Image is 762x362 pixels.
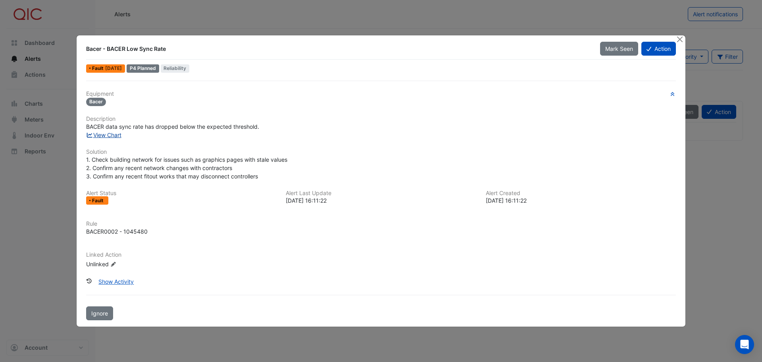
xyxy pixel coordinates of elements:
[641,42,676,56] button: Action
[110,261,116,267] fa-icon: Edit Linked Action
[86,221,676,227] h6: Rule
[86,156,287,180] span: 1. Check building network for issues such as graphics pages with stale values 2. Confirm any rece...
[86,260,181,268] div: Unlinked
[86,91,676,97] h6: Equipment
[286,196,476,205] div: [DATE] 16:11:22
[161,64,190,73] span: Reliability
[92,198,105,203] span: Fault
[91,310,108,317] span: Ignore
[86,132,121,138] a: View Chart
[735,335,754,354] div: Open Intercom Messenger
[486,190,676,197] h6: Alert Created
[86,45,591,53] div: Bacer - BACER Low Sync Rate
[86,98,106,106] span: Bacer
[86,306,113,320] button: Ignore
[86,190,276,197] h6: Alert Status
[86,227,148,236] div: BACER0002 - 1045480
[93,275,139,288] button: Show Activity
[86,149,676,155] h6: Solution
[86,252,676,258] h6: Linked Action
[86,123,259,130] span: BACER data sync rate has dropped below the expected threshold.
[127,64,159,73] div: P4 Planned
[92,66,105,71] span: Fault
[286,190,476,197] h6: Alert Last Update
[675,35,684,44] button: Close
[105,65,122,71] span: Thu 02-Oct-2025 16:11 AEST
[605,45,633,52] span: Mark Seen
[600,42,638,56] button: Mark Seen
[486,196,676,205] div: [DATE] 16:11:22
[86,116,676,122] h6: Description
